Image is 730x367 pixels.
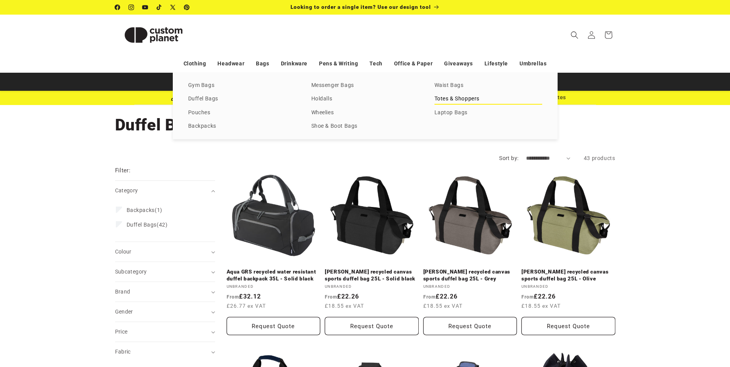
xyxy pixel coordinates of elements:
[434,94,542,104] a: Totes & Shoppers
[188,108,296,118] a: Pouches
[115,289,130,295] span: Brand
[311,80,419,91] a: Messenger Bags
[227,317,321,335] button: Request Quote
[115,309,133,315] span: Gender
[115,166,131,175] h2: Filter:
[227,269,321,282] a: Aqua GRS recycled water resistant duffel backpack 35L - Solid black
[566,27,583,43] summary: Search
[319,57,358,70] a: Pens & Writing
[112,15,195,55] a: Custom Planet
[188,94,296,104] a: Duffel Bags
[281,57,307,70] a: Drinkware
[369,57,382,70] a: Tech
[115,282,215,302] summary: Brand (0 selected)
[115,322,215,342] summary: Price
[115,302,215,322] summary: Gender (0 selected)
[584,155,615,161] span: 43 products
[115,342,215,362] summary: Fabric (0 selected)
[434,108,542,118] a: Laptop Bags
[394,57,433,70] a: Office & Paper
[520,57,546,70] a: Umbrellas
[184,57,206,70] a: Clothing
[291,4,431,10] span: Looking to order a single item? Use our design tool
[601,284,730,367] iframe: Chat Widget
[423,269,517,282] a: [PERSON_NAME] recycled canvas sports duffel bag 25L - Grey
[115,249,132,255] span: Colour
[217,57,244,70] a: Headwear
[256,57,269,70] a: Bags
[127,221,168,228] span: (42)
[115,18,192,52] img: Custom Planet
[127,207,155,213] span: Backpacks
[188,121,296,132] a: Backpacks
[311,94,419,104] a: Holdalls
[127,222,157,228] span: Duffel Bags
[325,317,419,335] button: Request Quote
[311,121,419,132] a: Shoe & Boot Bags
[115,349,131,355] span: Fabric
[521,317,615,335] button: Request Quote
[115,187,138,194] span: Category
[115,329,128,335] span: Price
[423,317,517,335] button: Request Quote
[115,269,147,275] span: Subcategory
[484,57,508,70] a: Lifestyle
[127,207,162,214] span: (1)
[311,108,419,118] a: Wheelies
[444,57,473,70] a: Giveaways
[115,181,215,200] summary: Category (0 selected)
[115,262,215,282] summary: Subcategory (0 selected)
[434,80,542,91] a: Waist Bags
[188,80,296,91] a: Gym Bags
[325,269,419,282] a: [PERSON_NAME] recycled canvas sports duffel bag 25L - Solid black
[521,269,615,282] a: [PERSON_NAME] recycled canvas sports duffel bag 25L - Olive
[499,155,518,161] label: Sort by:
[115,242,215,262] summary: Colour (0 selected)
